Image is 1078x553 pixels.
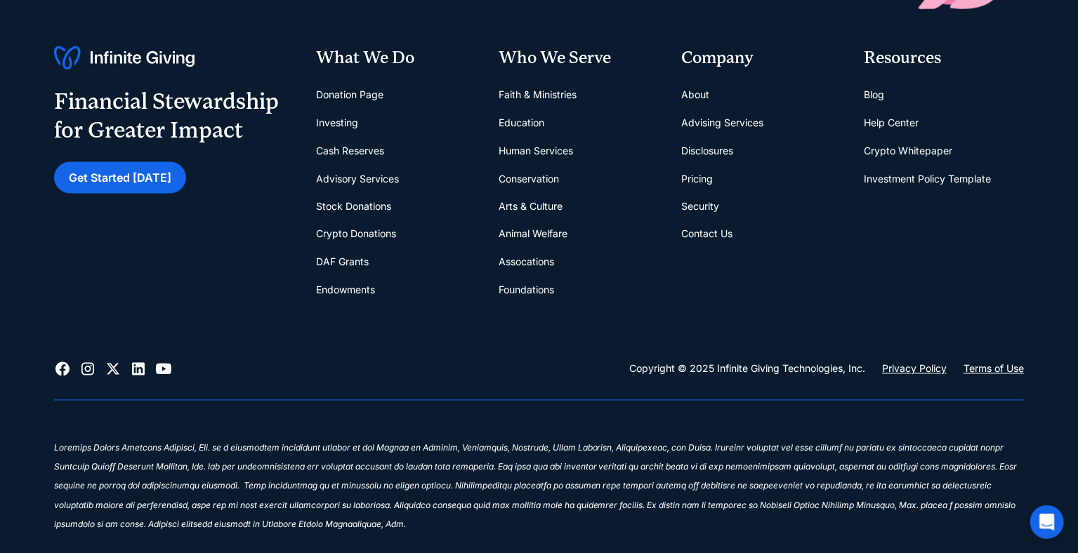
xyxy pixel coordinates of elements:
[317,46,477,70] div: What We Do
[317,248,369,276] a: DAF Grants
[864,109,919,137] a: Help Center
[681,109,763,137] a: Advising Services
[499,109,545,137] a: Education
[864,165,991,193] a: Investment Policy Template
[317,220,397,248] a: Crypto Donations
[499,248,555,276] a: Assocations
[499,81,577,109] a: Faith & Ministries
[317,137,385,165] a: Cash Reserves
[864,81,884,109] a: Blog
[864,46,1024,70] div: Resources
[317,276,376,305] a: Endowments
[681,46,841,70] div: Company
[317,81,384,109] a: Donation Page
[681,220,732,248] a: Contact Us
[317,165,400,193] a: Advisory Services
[499,220,568,248] a: Animal Welfare
[499,276,555,305] a: Foundations
[499,46,659,70] div: Who We Serve
[629,361,865,378] div: Copyright © 2025 Infinite Giving Technologies, Inc.
[317,193,392,221] a: Stock Donations
[499,193,563,221] a: Arts & Culture
[499,165,560,193] a: Conservation
[681,137,733,165] a: Disclosures
[882,361,947,378] a: Privacy Policy
[317,109,359,137] a: Investing
[681,165,713,193] a: Pricing
[54,423,1025,442] div: ‍ ‍ ‍
[499,137,574,165] a: Human Services
[964,361,1024,378] a: Terms of Use
[864,137,952,165] a: Crypto Whitepaper
[54,162,186,194] a: Get Started [DATE]
[54,87,279,145] div: Financial Stewardship for Greater Impact
[1030,505,1064,539] div: Open Intercom Messenger
[681,81,709,109] a: About
[681,193,719,221] a: Security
